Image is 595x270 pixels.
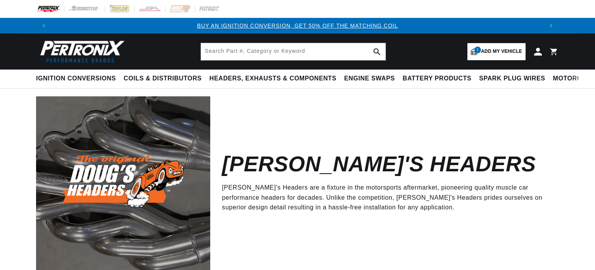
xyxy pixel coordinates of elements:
img: Pertronix [36,38,125,65]
button: Translation missing: en.sections.announcements.next_announcement [543,18,559,33]
span: Engine Swaps [344,75,395,83]
span: Add my vehicle [481,48,522,55]
summary: Engine Swaps [340,70,399,88]
input: Search Part #, Category or Keyword [201,43,386,60]
slideshow-component: Translation missing: en.sections.announcements.announcement_bar [17,18,578,33]
a: 1Add my vehicle [467,43,526,60]
button: Translation missing: en.sections.announcements.previous_announcement [36,18,52,33]
span: Spark Plug Wires [479,75,545,83]
span: 1 [474,47,481,53]
summary: Ignition Conversions [36,70,120,88]
summary: Headers, Exhausts & Components [206,70,340,88]
div: 1 of 3 [52,21,543,30]
span: Headers, Exhausts & Components [209,75,336,83]
span: Coils & Distributors [124,75,202,83]
summary: Battery Products [399,70,475,88]
span: Battery Products [403,75,471,83]
button: search button [368,43,386,60]
div: Announcement [52,21,543,30]
summary: Spark Plug Wires [475,70,549,88]
a: BUY AN IGNITION CONVERSION, GET 50% OFF THE MATCHING COIL [197,23,398,29]
span: Ignition Conversions [36,75,116,83]
summary: Coils & Distributors [120,70,206,88]
p: [PERSON_NAME]'s Headers are a fixture in the motorsports aftermarket, pioneering quality muscle c... [222,183,547,213]
h2: [PERSON_NAME]'s Headers [222,155,536,173]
